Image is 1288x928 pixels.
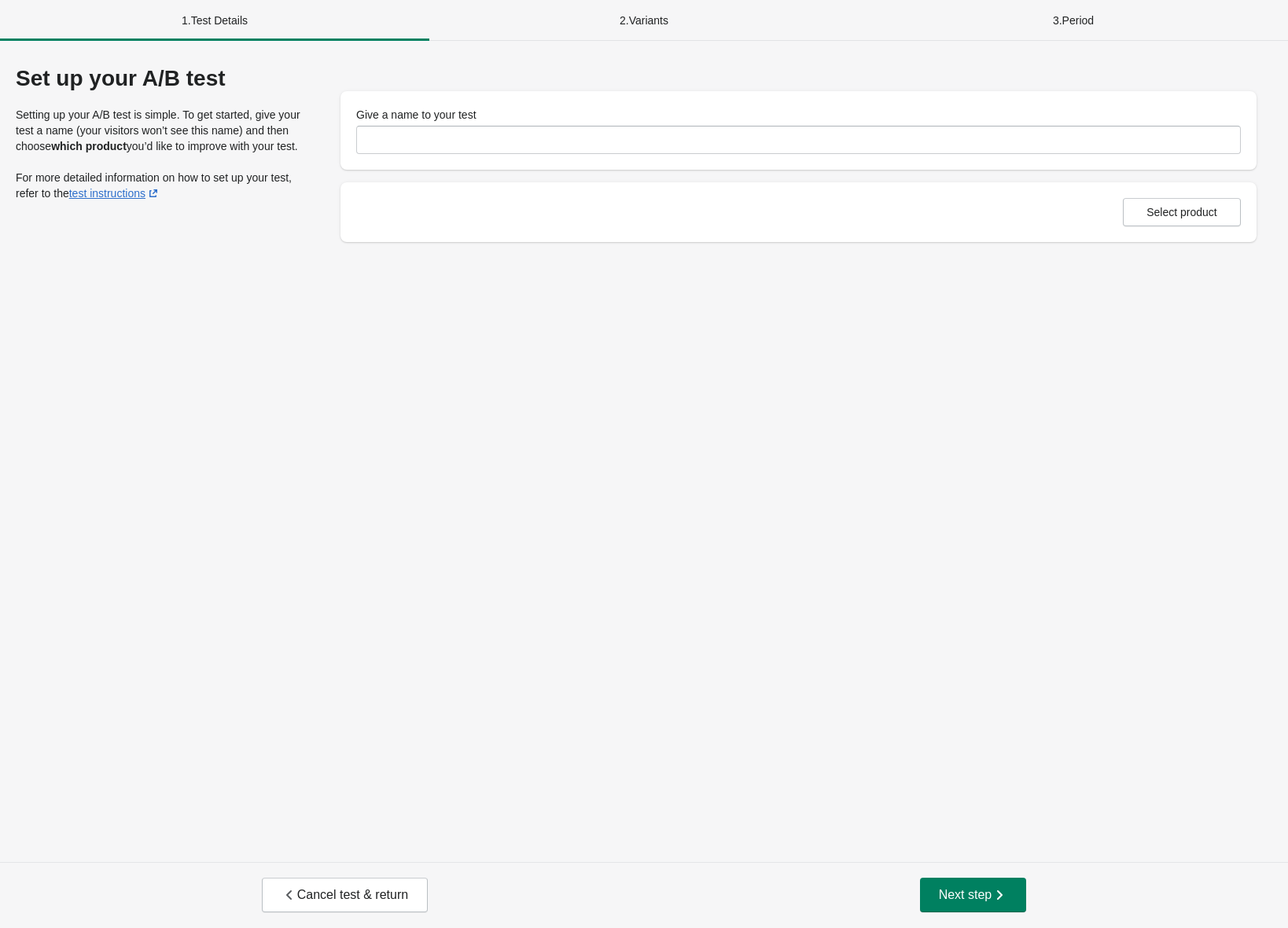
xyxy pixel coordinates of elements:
[16,66,309,91] div: Set up your A/B test
[356,107,477,123] label: Give a name to your test
[69,187,161,200] a: test instructions
[16,107,309,154] p: Setting up your A/B test is simple. To get started, give your test a name (your visitors won’t se...
[920,878,1027,912] button: Next step
[16,170,309,201] p: For more detailed information on how to set up your test, refer to the
[262,878,428,912] button: Cancel test & return
[282,887,408,903] span: Cancel test & return
[1123,198,1241,226] button: Select product
[1146,206,1217,218] span: Select product
[939,887,1008,903] span: Next step
[51,140,127,152] strong: which product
